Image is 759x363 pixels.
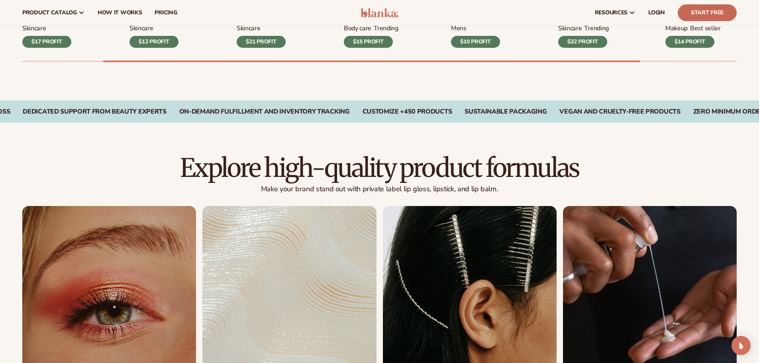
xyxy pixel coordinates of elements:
[361,8,398,18] img: logo
[363,108,452,116] div: CUSTOMIZE +450 PRODUCTS
[558,24,582,33] div: SKINCARE
[665,36,714,48] div: $14 PROFIT
[690,24,721,33] div: BEST SELLER
[237,36,286,48] div: $21 PROFIT
[465,108,547,116] div: SUSTAINABLE PACKAGING
[451,24,467,33] div: mens
[22,10,77,16] span: product catalog
[584,24,608,33] div: TRENDING
[665,24,688,33] div: MAKEUP
[22,24,46,33] div: SKINCARE
[155,10,177,16] span: pricing
[237,24,260,33] div: Skincare
[648,10,665,16] span: LOGIN
[23,108,166,116] div: Dedicated Support From Beauty Experts
[558,36,607,48] div: $32 PROFIT
[22,185,737,194] p: Make your brand stand out with private label lip gloss, lipstick, and lip balm.
[678,4,737,21] a: Start Free
[179,108,350,116] div: On-Demand Fulfillment and Inventory Tracking
[344,36,393,48] div: $15 PROFIT
[732,336,751,355] div: Open Intercom Messenger
[451,36,500,48] div: $10 PROFIT
[129,36,178,48] div: $12 PROFIT
[129,24,153,33] div: SKINCARE
[344,24,371,33] div: BODY Care
[559,108,680,116] div: VEGAN AND CRUELTY-FREE PRODUCTS
[98,10,142,16] span: How It Works
[374,24,398,33] div: TRENDING
[22,36,71,48] div: $17 PROFIT
[595,10,628,16] span: resources
[22,155,737,181] h2: Explore high-quality product formulas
